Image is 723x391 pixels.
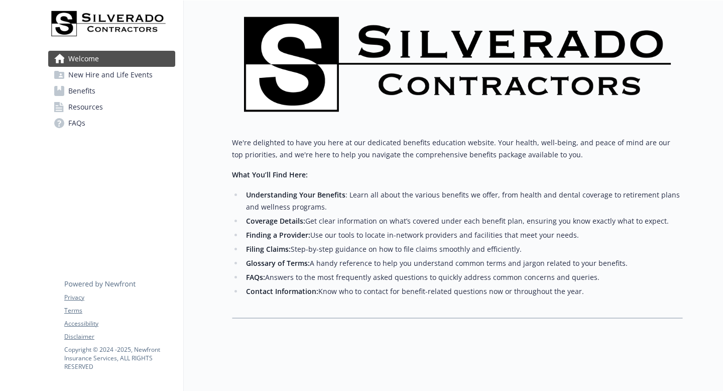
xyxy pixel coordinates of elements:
li: A handy reference to help you understand common terms and jargon related to your benefits. [243,257,683,269]
li: Answers to the most frequently asked questions to quickly address common concerns and queries. [243,271,683,283]
strong: Glossary of Terms: [246,258,310,268]
a: Accessibility [64,319,175,328]
a: Resources [48,99,175,115]
a: FAQs [48,115,175,131]
span: New Hire and Life Events [68,67,153,83]
strong: What You’ll Find Here: [232,170,308,179]
li: Use our tools to locate in-network providers and facilities that meet your needs. [243,229,683,241]
span: Resources [68,99,103,115]
img: overview page banner [232,8,683,121]
span: FAQs [68,115,85,131]
strong: Finding a Provider: [246,230,310,240]
p: We're delighted to have you here at our dedicated benefits education website. Your health, well-b... [232,137,683,161]
strong: FAQs: [246,272,265,282]
strong: Coverage Details: [246,216,305,226]
li: Know who to contact for benefit-related questions now or throughout the year. [243,285,683,298]
span: Benefits [68,83,95,99]
li: Step-by-step guidance on how to file claims smoothly and efficiently. [243,243,683,255]
li: : Learn all about the various benefits we offer, from health and dental coverage to retirement pl... [243,189,683,213]
strong: Contact Information: [246,286,318,296]
a: Disclaimer [64,332,175,341]
a: New Hire and Life Events [48,67,175,83]
li: Get clear information on what’s covered under each benefit plan, ensuring you know exactly what t... [243,215,683,227]
p: Copyright © 2024 - 2025 , Newfront Insurance Services, ALL RIGHTS RESERVED [64,345,175,371]
strong: Filing Claims: [246,244,291,254]
a: Privacy [64,293,175,302]
a: Benefits [48,83,175,99]
span: Welcome [68,51,99,67]
a: Welcome [48,51,175,67]
strong: Understanding Your Benefits [246,190,345,200]
a: Terms [64,306,175,315]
